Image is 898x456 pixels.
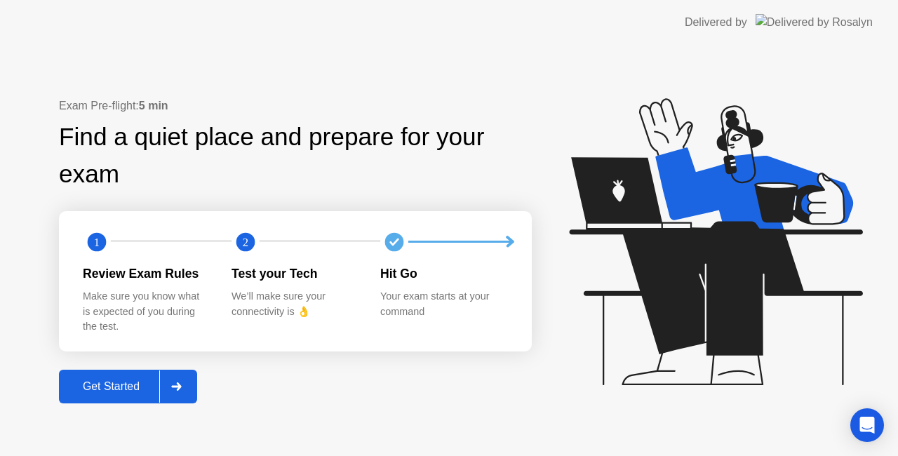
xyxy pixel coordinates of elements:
[83,264,209,283] div: Review Exam Rules
[63,380,159,393] div: Get Started
[59,119,532,193] div: Find a quiet place and prepare for your exam
[139,100,168,112] b: 5 min
[756,14,873,30] img: Delivered by Rosalyn
[232,289,358,319] div: We’ll make sure your connectivity is 👌
[380,264,507,283] div: Hit Go
[380,289,507,319] div: Your exam starts at your command
[232,264,358,283] div: Test your Tech
[243,235,248,248] text: 2
[59,98,532,114] div: Exam Pre-flight:
[83,289,209,335] div: Make sure you know what is expected of you during the test.
[59,370,197,403] button: Get Started
[685,14,747,31] div: Delivered by
[850,408,884,442] div: Open Intercom Messenger
[94,235,100,248] text: 1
